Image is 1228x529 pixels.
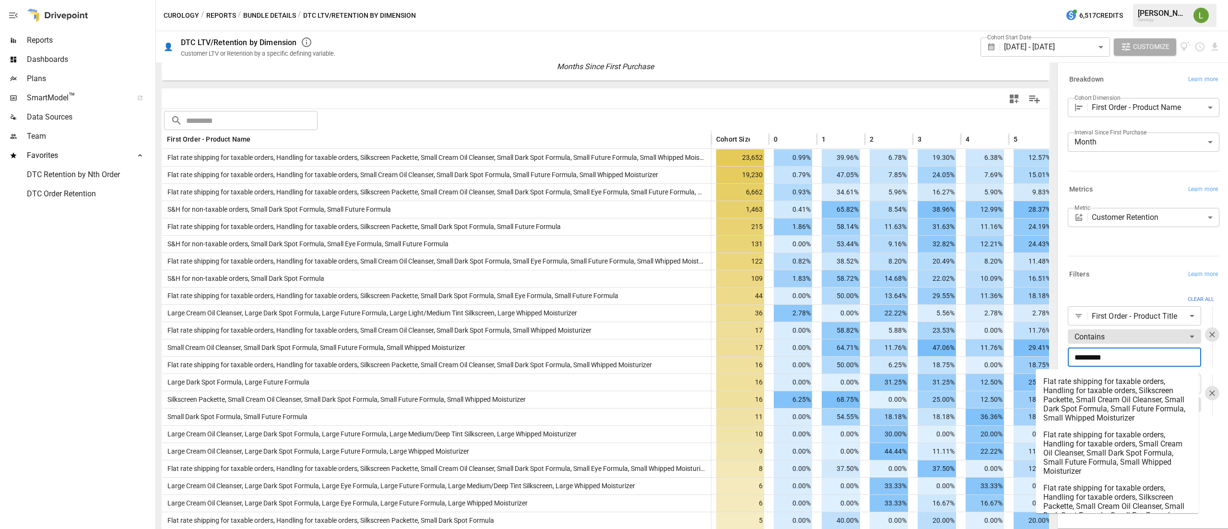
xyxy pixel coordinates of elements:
[1014,409,1052,425] span: 18.18%
[870,149,908,166] span: 6.78%
[1209,41,1220,52] button: Download report
[164,378,309,386] span: Large Dark Spot Formula, Large Future Formula
[1062,7,1127,24] button: 6,517Credits
[716,357,764,373] span: 16
[822,426,860,443] span: 0.00%
[1014,391,1052,408] span: 18.75%
[716,495,764,512] span: 6
[1014,184,1052,201] span: 9.83%
[966,512,1004,529] span: 0.00%
[251,132,265,146] button: Sort
[164,275,324,282] span: S&H for non-taxable orders, Small Dark Spot Formula
[1188,2,1215,29] button: Leonard Brukman
[870,184,908,201] span: 5.96%
[966,167,1004,183] span: 7.69%
[164,517,494,524] span: Flat rate shipping for taxable orders, Handling for taxable orders, Silkscreen Packette, Small Da...
[966,218,1004,235] span: 11.16%
[751,132,764,146] button: Sort
[966,391,1004,408] span: 12.50%
[822,149,860,166] span: 39.96%
[1014,339,1052,356] span: 29.41%
[774,512,812,529] span: 0.00%
[164,240,449,248] span: S&H for non-taxable orders, Small Dark Spot Formula, Small Eye Formula, Small Future Formula
[966,149,1004,166] span: 6.38%
[716,339,764,356] span: 17
[716,409,764,425] span: 11
[966,305,1004,322] span: 2.78%
[918,134,921,144] span: 3
[181,50,335,57] div: Customer LTV or Retention by a specific defining variable.
[1014,201,1052,218] span: 28.37%
[966,478,1004,494] span: 33.33%
[1138,18,1188,22] div: Curology
[1133,41,1169,53] span: Customize
[1014,322,1052,339] span: 11.76%
[164,188,776,196] span: Flat rate shipping for taxable orders, Handling for taxable orders, Silkscreen Packette, Small Cr...
[822,409,860,425] span: 54.55%
[716,149,764,166] span: 23,652
[822,443,860,460] span: 0.00%
[27,131,153,142] span: Team
[27,169,153,180] span: DTC Retention by Nth Order
[822,270,860,287] span: 58.72%
[1188,75,1218,84] span: Learn more
[164,430,577,438] span: Large Cream Oil Cleanser, Large Dark Spot Formula, Large Future Formula, Large Medium/Deep Tint S...
[870,357,908,373] span: 6.25%
[1014,134,1017,144] span: 5
[918,253,956,270] span: 20.49%
[774,426,812,443] span: 0.00%
[870,374,908,391] span: 31.25%
[774,270,812,287] span: 1.83%
[870,270,908,287] span: 14.68%
[822,134,826,144] span: 1
[1114,38,1176,56] button: Customize
[716,167,764,183] span: 19,230
[918,391,956,408] span: 25.00%
[1024,88,1045,110] button: Manage Columns
[918,495,956,512] span: 16.67%
[1014,374,1052,391] span: 25.00%
[1014,495,1052,512] span: 0.00%
[774,167,812,183] span: 0.79%
[1069,269,1089,280] h6: Filters
[870,288,908,304] span: 13.64%
[918,288,956,304] span: 29.55%
[1188,185,1218,194] span: Learn more
[922,132,936,146] button: Sort
[774,374,812,391] span: 0.00%
[870,167,908,183] span: 7.85%
[1014,305,1052,322] span: 2.78%
[1074,94,1120,102] label: Cohort Dimension
[716,478,764,494] span: 6
[870,339,908,356] span: 11.76%
[918,322,956,339] span: 23.53%
[870,236,908,252] span: 9.16%
[1069,184,1093,195] h6: Metrics
[1074,128,1146,136] label: Interval Since First Purchase
[164,326,591,334] span: Flat rate shipping for taxable orders, Handling for taxable orders, Small Cream Oil Cleanser, Sma...
[164,499,528,507] span: Large Cream Oil Cleanser, Large Dark Spot Formula, Large Eye Formula, Large Future Formula, Large...
[181,38,297,47] div: DTC LTV/Retention by Dimension
[69,91,75,103] span: ™
[164,205,391,213] span: S&H for non-taxable orders, Small Dark Spot Formula, Small Future Formula
[164,292,618,300] span: Flat rate shipping for taxable orders, Handling for taxable orders, Silkscreen Packette, Small Da...
[716,236,764,252] span: 131
[774,339,812,356] span: 0.00%
[1092,98,1219,117] div: First Order - Product Name
[716,460,764,477] span: 8
[774,322,812,339] span: 0.00%
[1014,270,1052,287] span: 16.51%
[774,184,812,201] span: 0.93%
[27,35,153,46] span: Reports
[822,236,860,252] span: 53.44%
[27,150,127,161] span: Favorites
[966,426,1004,443] span: 20.00%
[1068,327,1201,346] div: Contains
[822,512,860,529] span: 40.00%
[918,339,956,356] span: 47.06%
[870,218,908,235] span: 11.63%
[779,132,792,146] button: Sort
[1014,167,1052,183] span: 15.01%
[27,73,153,84] span: Plans
[1014,357,1052,373] span: 18.75%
